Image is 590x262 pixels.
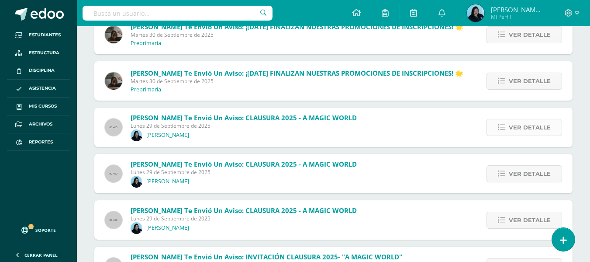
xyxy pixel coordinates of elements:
img: 60x60 [105,119,122,136]
p: Preprimaria [131,86,161,93]
span: Ver detalle [509,73,551,89]
span: [PERSON_NAME] te envió un aviso: CLAUSURA 2025 - A MAGIC WORLD [131,113,357,122]
a: Mis cursos [7,98,70,115]
a: Estructura [7,44,70,62]
span: Ver detalle [509,119,551,136]
p: [PERSON_NAME] [146,132,189,139]
span: [PERSON_NAME] te envió un aviso: ¡[DATE] FINALIZAN NUESTRAS PROMOCIONES DE INSCRIPCIONES! 🌟 [131,22,463,31]
span: Lunes 29 de Septiembre de 2025 [131,215,357,222]
span: [PERSON_NAME] te envió un aviso: INVITACIÓN CLAUSURA 2025- "A MAGIC WORLD" [131,252,402,261]
img: 60x60 [105,211,122,229]
span: Archivos [29,121,52,128]
span: [PERSON_NAME] te envió un aviso: ¡[DATE] FINALIZAN NUESTRAS PROMOCIONES DE INSCRIPCIONES! 🌟 [131,69,463,77]
span: Ver detalle [509,27,551,43]
span: Estudiantes [29,31,61,38]
span: Mi Perfil [491,13,543,21]
span: [PERSON_NAME] te envió un aviso: CLAUSURA 2025 - A MAGIC WORLD [131,206,357,215]
span: Ver detalle [509,166,551,182]
span: Asistencia [29,85,56,92]
span: Soporte [35,227,56,233]
a: Soporte [10,218,66,240]
img: 225096a26acfc1687bffe5cda17b4a42.png [105,26,122,43]
a: Estudiantes [7,26,70,44]
span: Martes 30 de Septiembre de 2025 [131,31,463,38]
input: Busca un usuario... [83,6,273,21]
a: Disciplina [7,62,70,80]
img: 7cb9ebd05b140000fdc9db502d26292e.png [467,4,484,22]
span: Lunes 29 de Septiembre de 2025 [131,122,357,129]
span: Ver detalle [509,212,551,228]
span: [PERSON_NAME] te envió un aviso: CLAUSURA 2025 - A MAGIC WORLD [131,160,357,168]
a: Reportes [7,133,70,151]
span: Lunes 29 de Septiembre de 2025 [131,168,357,176]
span: Estructura [29,49,59,56]
span: [PERSON_NAME][DATE] [491,5,543,14]
img: 225096a26acfc1687bffe5cda17b4a42.png [105,72,122,90]
a: Archivos [7,115,70,133]
span: Reportes [29,139,53,146]
img: 0b09f7359ba56e20ff77aa3950d07c43.png [131,129,142,141]
a: Asistencia [7,80,70,98]
span: Disciplina [29,67,55,74]
p: Preprimaria [131,40,161,47]
span: Martes 30 de Septiembre de 2025 [131,77,463,85]
img: 60x60 [105,165,122,182]
img: 0b09f7359ba56e20ff77aa3950d07c43.png [131,222,142,234]
p: [PERSON_NAME] [146,178,189,185]
span: Cerrar panel [24,252,58,258]
span: Mis cursos [29,103,57,110]
p: [PERSON_NAME] [146,224,189,231]
img: 0b09f7359ba56e20ff77aa3950d07c43.png [131,176,142,188]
